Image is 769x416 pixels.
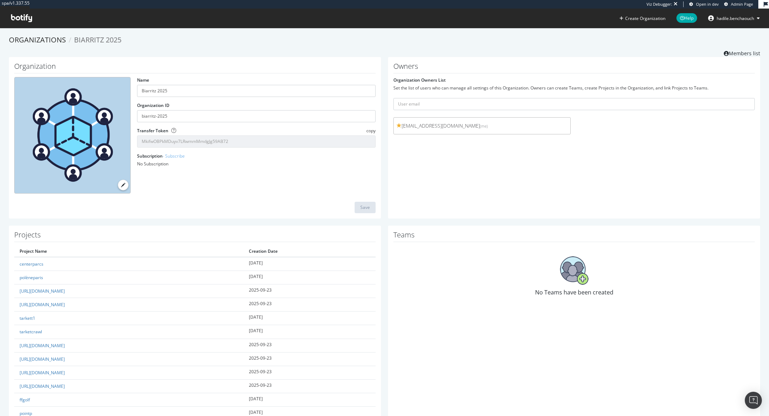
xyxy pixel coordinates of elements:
label: Organization ID [137,102,169,108]
ol: breadcrumbs [9,35,760,45]
span: copy [366,128,376,134]
span: Help [676,13,697,23]
a: tarkett1 [20,315,35,321]
a: [URL][DOMAIN_NAME] [20,343,65,349]
td: 2025-09-23 [244,379,376,393]
label: Subscription [137,153,185,159]
td: [DATE] [244,325,376,339]
img: No Teams have been created [560,256,588,285]
th: Creation Date [244,246,376,257]
span: [EMAIL_ADDRESS][DOMAIN_NAME] [397,122,567,129]
td: 2025-09-23 [244,284,376,298]
a: [URL][DOMAIN_NAME] [20,383,65,389]
td: [DATE] [244,312,376,325]
span: hadile.benchaouch [717,15,754,21]
a: Organizations [9,35,66,45]
a: tarketcrawl [20,329,42,335]
a: ffgolf [20,397,30,403]
h1: Owners [393,62,755,73]
td: [DATE] [244,257,376,271]
label: Transfer Token [137,128,168,134]
span: No Teams have been created [535,288,613,296]
a: [URL][DOMAIN_NAME] [20,370,65,376]
a: polèneparis [20,274,43,281]
label: Organization Owners List [393,77,446,83]
td: [DATE] [244,271,376,284]
a: Admin Page [724,1,753,7]
input: name [137,85,376,97]
h1: Teams [393,231,755,242]
input: Organization ID [137,110,376,122]
a: Open in dev [689,1,719,7]
td: 2025-09-23 [244,366,376,379]
h1: Projects [14,231,376,242]
span: Biarritz 2025 [74,35,121,45]
button: Create Organization [619,15,666,22]
a: [URL][DOMAIN_NAME] [20,356,65,362]
h1: Organization [14,62,376,73]
a: [URL][DOMAIN_NAME] [20,302,65,308]
div: No Subscription [137,161,376,167]
div: Save [360,204,370,210]
th: Project Name [14,246,244,257]
span: Open in dev [696,1,719,7]
a: Members list [724,48,760,57]
span: Admin Page [731,1,753,7]
button: hadile.benchaouch [702,12,765,24]
td: 2025-09-23 [244,339,376,352]
td: 2025-09-23 [244,298,376,312]
div: Open Intercom Messenger [745,392,762,409]
div: Viz Debugger: [647,1,672,7]
button: Save [355,202,376,213]
a: - Subscribe [163,153,185,159]
td: [DATE] [244,393,376,407]
small: (me) [480,123,488,129]
div: Set the list of users who can manage all settings of this Organization. Owners can create Teams, ... [393,85,755,91]
input: User email [393,98,755,110]
label: Name [137,77,149,83]
td: 2025-09-23 [244,352,376,366]
a: centerparcs [20,261,43,267]
a: [URL][DOMAIN_NAME] [20,288,65,294]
